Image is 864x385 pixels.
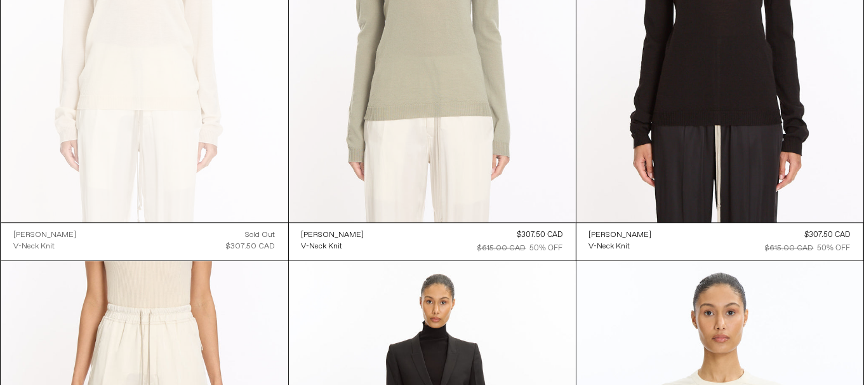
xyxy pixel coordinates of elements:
div: V-Neck Knit [589,241,630,252]
div: V-Neck Knit [302,241,343,252]
div: [PERSON_NAME] [14,230,77,241]
div: V-Neck Knit [14,241,55,252]
div: $307.50 CAD [227,241,276,252]
div: $307.50 CAD [517,229,563,241]
div: 50% OFF [818,243,851,254]
div: [PERSON_NAME] [302,230,364,241]
a: V-Neck Knit [302,241,364,252]
div: $615.00 CAD [766,243,814,254]
div: $615.00 CAD [478,243,526,254]
a: V-Neck Knit [589,241,652,252]
div: Sold out [246,229,276,241]
div: [PERSON_NAME] [589,230,652,241]
a: [PERSON_NAME] [14,229,77,241]
a: V-Neck Knit [14,241,77,252]
a: [PERSON_NAME] [302,229,364,241]
div: 50% OFF [530,243,563,254]
a: [PERSON_NAME] [589,229,652,241]
div: $307.50 CAD [805,229,851,241]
